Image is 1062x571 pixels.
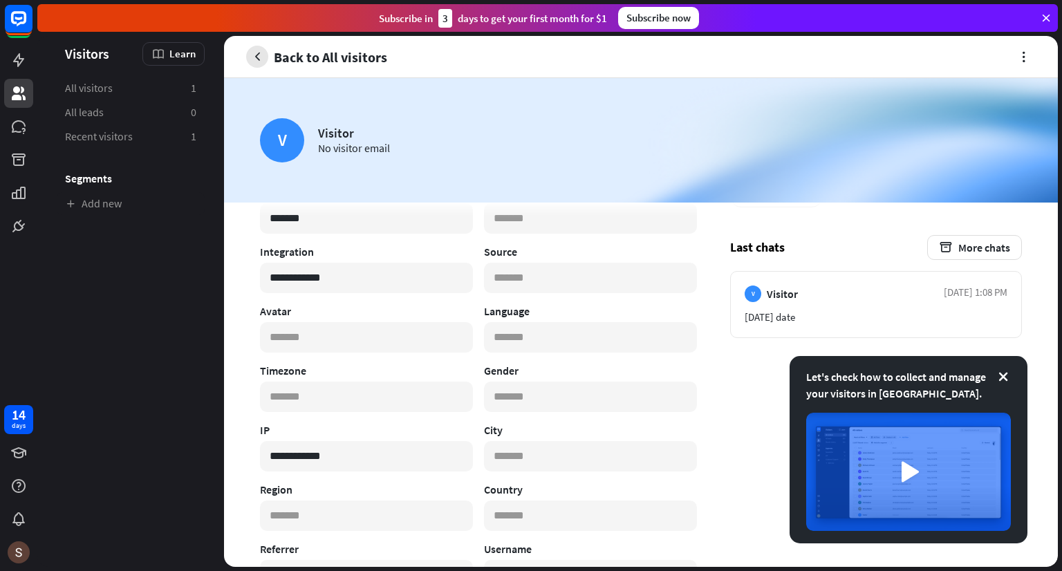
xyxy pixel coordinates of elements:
[65,81,113,95] span: All visitors
[57,77,205,100] a: All visitors 1
[618,7,699,29] div: Subscribe now
[767,287,798,301] span: Visitor
[484,245,697,259] h4: Source
[260,245,473,259] h4: Integration
[806,368,1011,402] div: Let's check how to collect and manage your visitors in [GEOGRAPHIC_DATA].
[224,78,1058,203] img: Orange background
[4,405,33,434] a: 14 days
[65,105,104,120] span: All leads
[260,423,473,437] h4: IP
[57,171,205,185] h3: Segments
[65,46,109,62] span: Visitors
[745,285,761,302] div: V
[730,271,1022,338] a: V Visitor [DATE] 1:08 PM [DATE] date
[927,235,1022,260] button: More chats
[944,285,1007,302] aside: [DATE] 1:08 PM
[260,364,473,377] h4: Timezone
[12,421,26,431] div: days
[260,118,304,162] div: V
[274,49,387,65] span: Back to All visitors
[12,409,26,421] div: 14
[169,47,196,60] span: Learn
[484,542,697,556] h4: Username
[484,364,697,377] h4: Gender
[191,81,196,95] aside: 1
[484,483,697,496] h4: Country
[11,6,53,47] button: Open LiveChat chat widget
[484,304,697,318] h4: Language
[260,483,473,496] h4: Region
[260,542,473,556] h4: Referrer
[484,423,697,437] h4: City
[65,129,133,144] span: Recent visitors
[191,105,196,120] aside: 0
[57,125,205,148] a: Recent visitors 1
[191,129,196,144] aside: 1
[57,101,205,124] a: All leads 0
[318,125,390,141] div: Visitor
[260,304,473,318] h4: Avatar
[745,310,1007,324] div: today date
[379,9,607,28] div: Subscribe in days to get your first month for $1
[806,413,1011,531] img: image
[57,192,205,215] a: Add new
[438,9,452,28] div: 3
[318,141,390,155] div: No visitor email
[730,235,1022,260] h3: Last chats
[246,46,387,68] a: Back to All visitors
